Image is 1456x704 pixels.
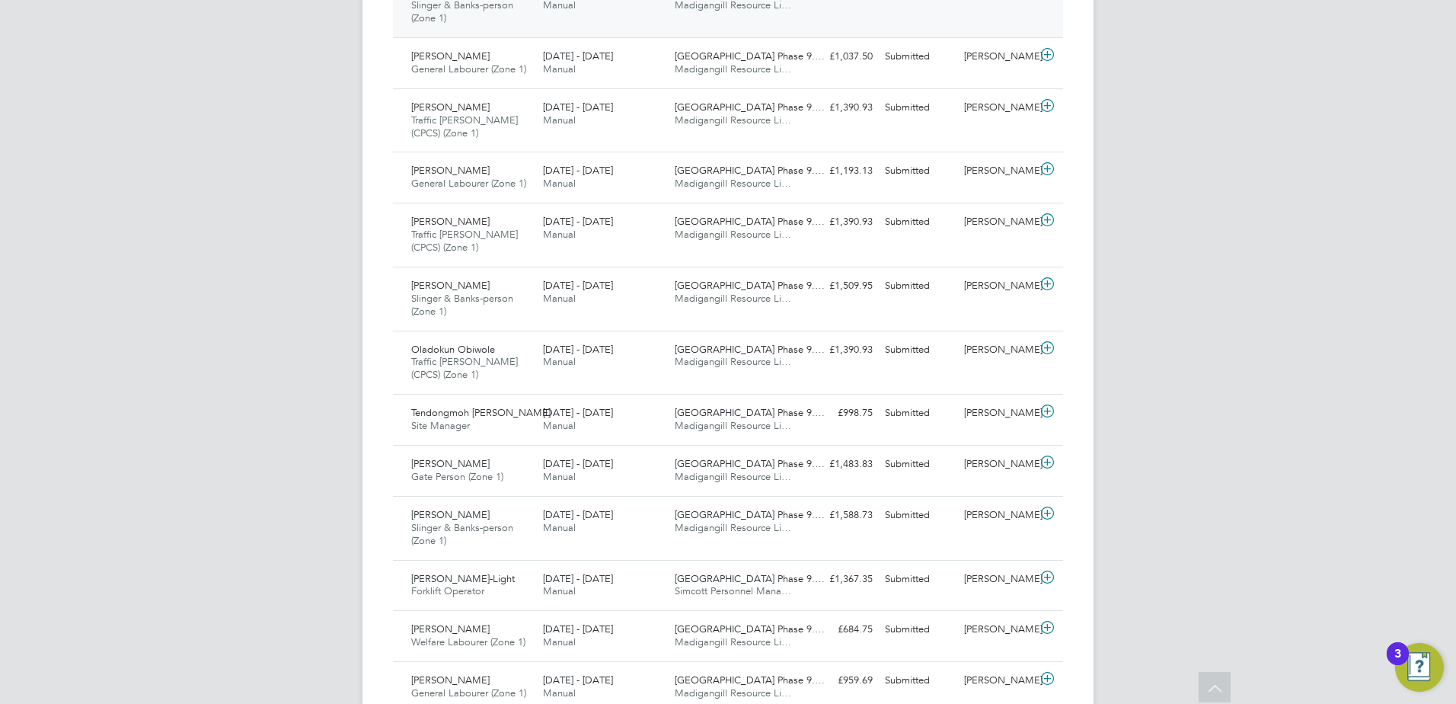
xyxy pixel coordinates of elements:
div: [PERSON_NAME] [958,210,1037,235]
span: Manual [543,177,576,190]
span: [PERSON_NAME] [411,674,490,686]
div: £1,588.73 [800,503,879,528]
span: [PERSON_NAME] [411,457,490,470]
div: Submitted [879,44,958,69]
span: Gate Person (Zone 1) [411,470,503,483]
div: [PERSON_NAME] [958,452,1037,477]
div: [PERSON_NAME] [958,95,1037,120]
span: [PERSON_NAME] [411,279,490,292]
span: [DATE] - [DATE] [543,674,613,686]
button: Open Resource Center, 3 new notifications [1395,643,1444,692]
span: [PERSON_NAME] [411,622,490,635]
span: [PERSON_NAME] [411,50,490,62]
div: Submitted [879,274,958,299]
span: Manual [543,521,576,534]
span: [GEOGRAPHIC_DATA] Phase 9.… [675,622,825,635]
span: Manual [543,292,576,305]
span: [GEOGRAPHIC_DATA] Phase 9.… [675,164,825,177]
span: Manual [543,686,576,699]
span: Madigangill Resource Li… [675,292,791,305]
span: [DATE] - [DATE] [543,508,613,521]
span: [DATE] - [DATE] [543,622,613,635]
div: Submitted [879,503,958,528]
span: [DATE] - [DATE] [543,215,613,228]
span: [DATE] - [DATE] [543,406,613,419]
div: £959.69 [800,668,879,693]
span: [GEOGRAPHIC_DATA] Phase 9.… [675,457,825,470]
span: Manual [543,419,576,432]
span: [GEOGRAPHIC_DATA] Phase 9.… [675,508,825,521]
div: [PERSON_NAME] [958,44,1037,69]
span: [DATE] - [DATE] [543,343,613,356]
span: Welfare Labourer (Zone 1) [411,635,525,648]
span: Slinger & Banks-person (Zone 1) [411,521,513,547]
div: [PERSON_NAME] [958,158,1037,184]
div: £1,483.83 [800,452,879,477]
span: [DATE] - [DATE] [543,457,613,470]
span: [GEOGRAPHIC_DATA] Phase 9.… [675,406,825,419]
span: [DATE] - [DATE] [543,279,613,292]
span: General Labourer (Zone 1) [411,62,526,75]
span: Manual [543,635,576,648]
div: [PERSON_NAME] [958,567,1037,592]
div: Submitted [879,668,958,693]
span: [GEOGRAPHIC_DATA] Phase 9.… [675,101,825,114]
span: Manual [543,470,576,483]
div: £1,390.93 [800,95,879,120]
span: Madigangill Resource Li… [675,355,791,368]
span: Madigangill Resource Li… [675,521,791,534]
span: Madigangill Resource Li… [675,470,791,483]
span: Madigangill Resource Li… [675,62,791,75]
span: Simcott Personnel Mana… [675,584,791,597]
span: Manual [543,114,576,126]
span: [DATE] - [DATE] [543,101,613,114]
span: Manual [543,228,576,241]
span: [GEOGRAPHIC_DATA] Phase 9.… [675,215,825,228]
span: [PERSON_NAME] [411,164,490,177]
span: [GEOGRAPHIC_DATA] Phase 9.… [675,279,825,292]
span: Tendongmoh [PERSON_NAME] [411,406,551,419]
span: [PERSON_NAME] [411,101,490,114]
span: Madigangill Resource Li… [675,686,791,699]
div: Submitted [879,452,958,477]
div: Submitted [879,210,958,235]
span: Traffic [PERSON_NAME] (CPCS) (Zone 1) [411,228,518,254]
div: 3 [1394,654,1401,674]
span: [GEOGRAPHIC_DATA] Phase 9.… [675,674,825,686]
span: Site Manager [411,419,470,432]
span: Manual [543,355,576,368]
div: Submitted [879,95,958,120]
div: £1,037.50 [800,44,879,69]
span: [PERSON_NAME]-Light [411,572,515,585]
span: Manual [543,584,576,597]
div: [PERSON_NAME] [958,668,1037,693]
div: £1,509.95 [800,274,879,299]
div: £1,390.93 [800,338,879,363]
div: Submitted [879,158,958,184]
div: £1,367.35 [800,567,879,592]
div: [PERSON_NAME] [958,503,1037,528]
span: General Labourer (Zone 1) [411,177,526,190]
div: £998.75 [800,401,879,426]
span: Oladokun Obiwole [411,343,495,356]
span: Madigangill Resource Li… [675,114,791,126]
span: [DATE] - [DATE] [543,164,613,177]
span: Manual [543,62,576,75]
span: [PERSON_NAME] [411,508,490,521]
div: Submitted [879,567,958,592]
div: Submitted [879,338,958,363]
span: Forklift Operator [411,584,484,597]
div: Submitted [879,401,958,426]
span: Traffic [PERSON_NAME] (CPCS) (Zone 1) [411,114,518,139]
span: Madigangill Resource Li… [675,177,791,190]
div: Submitted [879,617,958,642]
div: £1,390.93 [800,210,879,235]
span: [GEOGRAPHIC_DATA] Phase 9.… [675,343,825,356]
span: [GEOGRAPHIC_DATA] Phase 9.… [675,572,825,585]
span: [DATE] - [DATE] [543,50,613,62]
span: Traffic [PERSON_NAME] (CPCS) (Zone 1) [411,355,518,381]
span: Madigangill Resource Li… [675,635,791,648]
span: Madigangill Resource Li… [675,419,791,432]
div: £1,193.13 [800,158,879,184]
span: [PERSON_NAME] [411,215,490,228]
